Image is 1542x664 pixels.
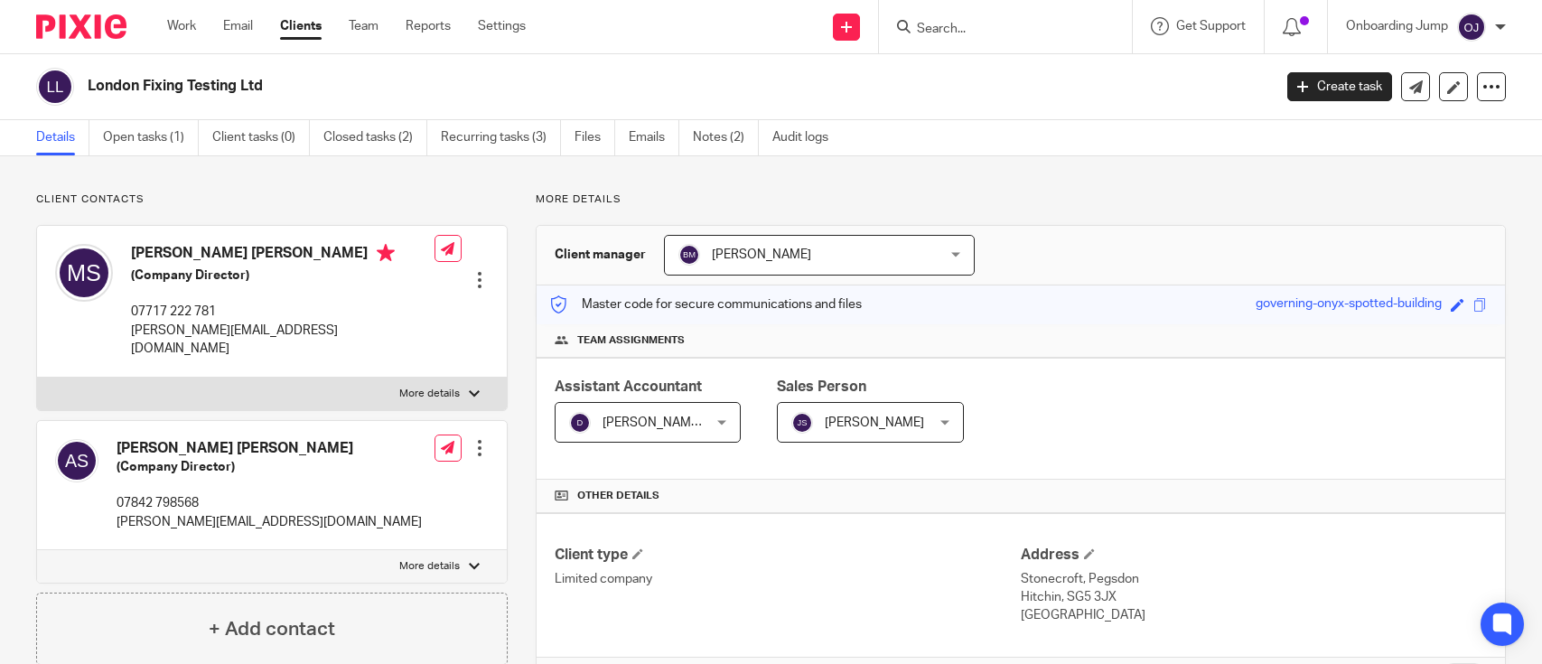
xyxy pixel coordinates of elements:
p: Hitchin, SG5 3JX [1021,588,1487,606]
h5: (Company Director) [131,267,435,285]
input: Search [915,22,1078,38]
p: [PERSON_NAME][EMAIL_ADDRESS][DOMAIN_NAME] [117,513,422,531]
h2: London Fixing Testing Ltd [88,77,1025,96]
a: Client tasks (0) [212,120,310,155]
p: Stonecroft, Pegsdon [1021,570,1487,588]
span: Assistant Accountant [555,379,702,394]
p: More details [536,192,1506,207]
h4: Address [1021,546,1487,565]
img: svg%3E [1457,13,1486,42]
a: Work [167,17,196,35]
p: More details [399,387,460,401]
h3: Client manager [555,246,646,264]
p: Limited company [555,570,1021,588]
i: Primary [377,244,395,262]
h4: [PERSON_NAME] [PERSON_NAME] [117,439,422,458]
p: Client contacts [36,192,508,207]
img: svg%3E [569,412,591,434]
a: Email [223,17,253,35]
a: Closed tasks (2) [323,120,427,155]
a: Emails [629,120,679,155]
span: [PERSON_NAME] [712,248,811,261]
span: Team assignments [577,333,685,348]
p: More details [399,559,460,574]
a: Create task [1287,72,1392,101]
p: Onboarding Jump [1346,17,1448,35]
p: 07842 798568 [117,494,422,512]
img: svg%3E [55,244,113,302]
img: svg%3E [678,244,700,266]
a: Recurring tasks (3) [441,120,561,155]
img: svg%3E [791,412,813,434]
span: [PERSON_NAME] [825,416,924,429]
div: governing-onyx-spotted-building [1256,295,1442,315]
a: Open tasks (1) [103,120,199,155]
p: [GEOGRAPHIC_DATA] [1021,606,1487,624]
h4: Client type [555,546,1021,565]
p: [PERSON_NAME][EMAIL_ADDRESS][DOMAIN_NAME] [131,322,435,359]
span: Other details [577,489,659,503]
a: Settings [478,17,526,35]
h5: (Company Director) [117,458,422,476]
span: Get Support [1176,20,1246,33]
h4: + Add contact [209,615,335,643]
p: 07717 222 781 [131,303,435,321]
a: Files [575,120,615,155]
a: Team [349,17,378,35]
a: Notes (2) [693,120,759,155]
img: Pixie [36,14,126,39]
a: Audit logs [772,120,842,155]
h4: [PERSON_NAME] [PERSON_NAME] [131,244,435,267]
a: Details [36,120,89,155]
img: svg%3E [36,68,74,106]
p: Master code for secure communications and files [550,295,862,313]
span: Sales Person [777,379,866,394]
span: [PERSON_NAME] S T [603,416,723,429]
a: Reports [406,17,451,35]
img: svg%3E [55,439,98,482]
a: Clients [280,17,322,35]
